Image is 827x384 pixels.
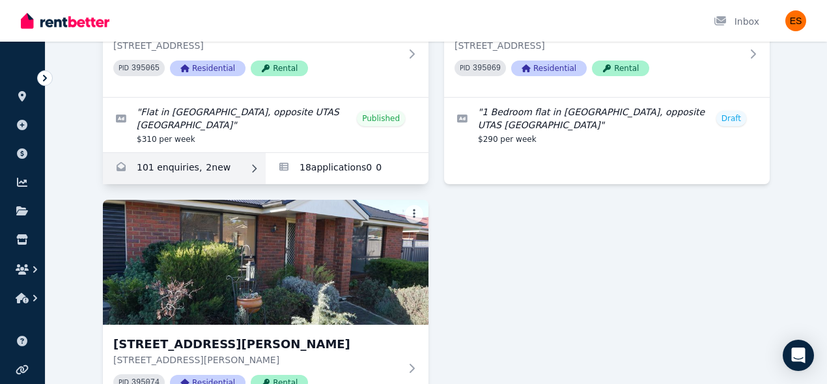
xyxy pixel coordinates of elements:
a: Applications for Unit 2/55 Invermay Rd, Invermay [266,153,428,184]
button: More options [405,205,423,223]
h3: [STREET_ADDRESS][PERSON_NAME] [113,335,400,353]
span: Rental [592,61,649,76]
p: [STREET_ADDRESS] [455,39,741,52]
code: 395065 [132,64,160,73]
img: Evangeline Samoilov [785,10,806,31]
p: [STREET_ADDRESS][PERSON_NAME] [113,353,400,366]
a: Edit listing: 1 Bedroom flat in Invermay, opposite UTAS Inveresk Campus [444,98,770,152]
img: RentBetter [21,11,109,31]
a: Edit listing: Flat in Invermay, opposite UTAS Inveresk Campus [103,98,428,152]
a: Enquiries for Unit 2/55 Invermay Rd, Invermay [103,153,266,184]
p: [STREET_ADDRESS] [113,39,400,52]
span: Residential [511,61,587,76]
div: Inbox [714,15,759,28]
div: Open Intercom Messenger [783,340,814,371]
span: Residential [170,61,245,76]
small: PID [119,64,129,72]
code: 395069 [473,64,501,73]
img: 15 Bethune Pl, Newnham [103,200,428,325]
span: Rental [251,61,308,76]
small: PID [460,64,470,72]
